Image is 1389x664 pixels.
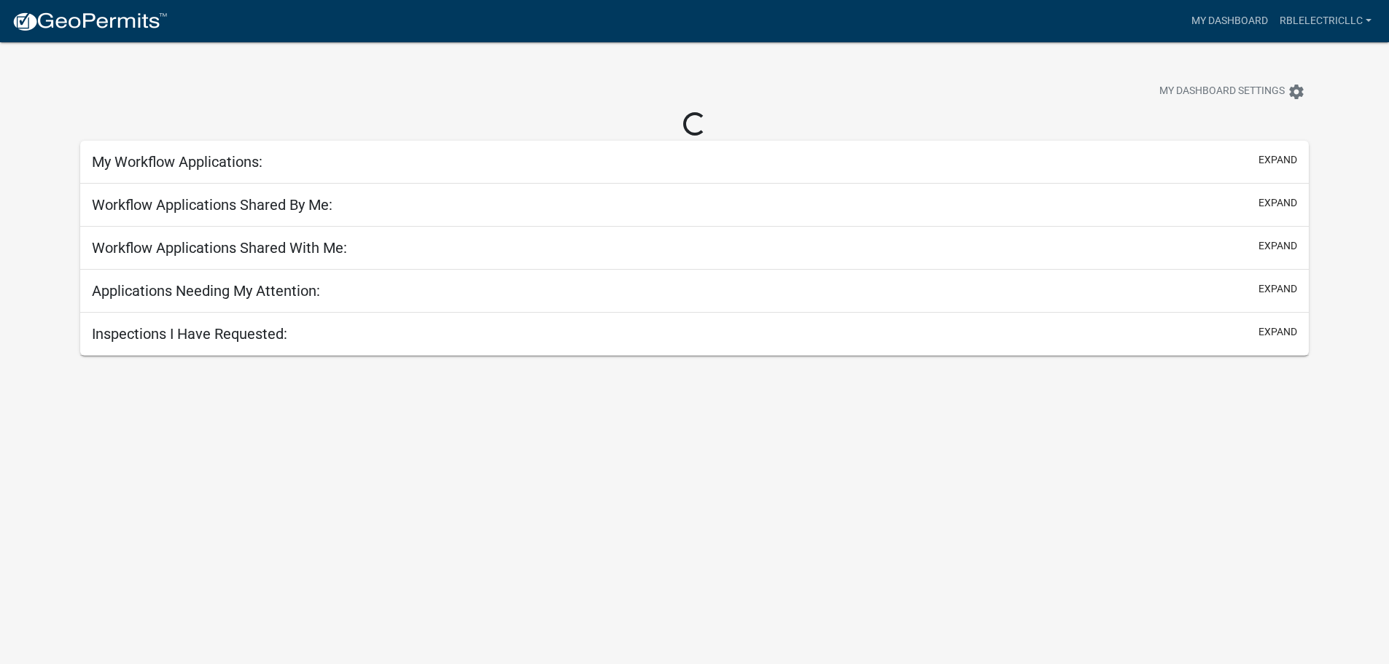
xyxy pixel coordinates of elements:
h5: Inspections I Have Requested: [92,325,287,343]
button: expand [1258,281,1297,297]
button: expand [1258,238,1297,254]
h5: Applications Needing My Attention: [92,282,320,300]
a: My Dashboard [1186,7,1274,35]
button: expand [1258,195,1297,211]
h5: Workflow Applications Shared With Me: [92,239,347,257]
i: settings [1288,83,1305,101]
span: My Dashboard Settings [1159,83,1285,101]
button: expand [1258,152,1297,168]
a: rblelectricllc [1274,7,1377,35]
h5: Workflow Applications Shared By Me: [92,196,332,214]
button: expand [1258,324,1297,340]
h5: My Workflow Applications: [92,153,262,171]
button: My Dashboard Settingssettings [1148,77,1317,106]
